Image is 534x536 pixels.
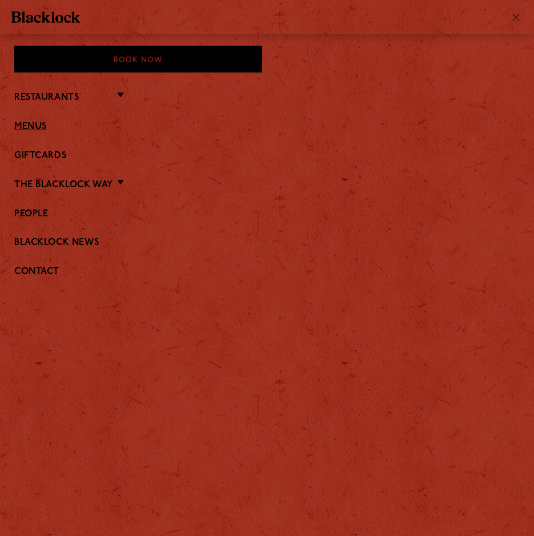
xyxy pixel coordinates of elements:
[14,92,79,103] a: Restaurants
[14,122,520,132] a: Menus
[11,11,80,23] img: BL_Textured_Logo-footer-cropped.svg
[14,151,520,162] a: Giftcards
[14,46,262,72] div: Book Now
[14,267,520,277] a: Contact
[14,180,113,191] a: The Blacklock Way
[14,209,520,220] a: People
[14,237,520,248] a: Blacklock News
